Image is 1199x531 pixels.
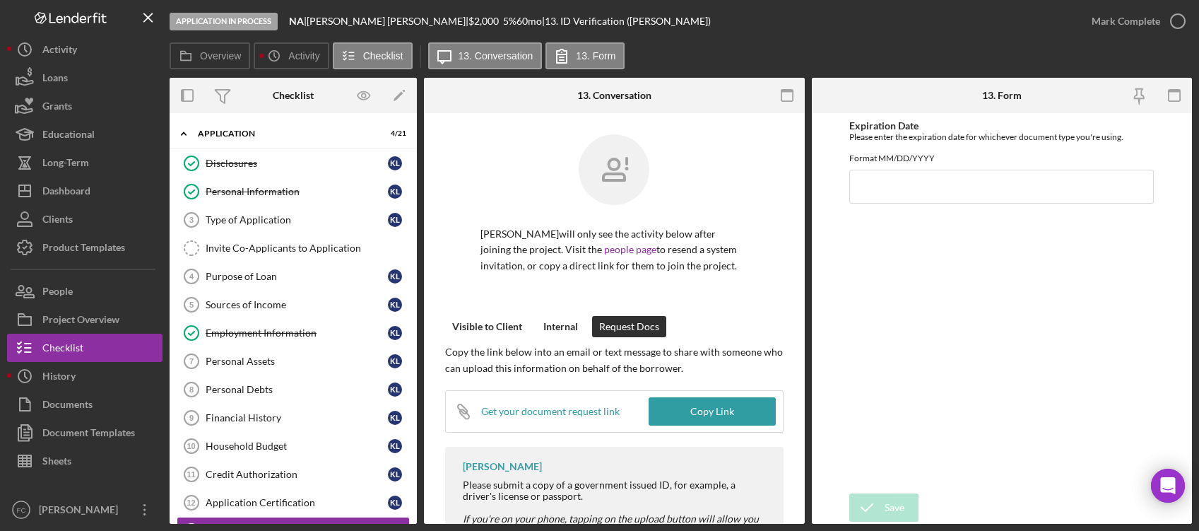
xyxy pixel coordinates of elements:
[177,460,410,489] a: 11Credit AuthorizationKL
[35,496,127,527] div: [PERSON_NAME]
[189,385,194,394] tspan: 8
[42,305,119,337] div: Project Overview
[206,243,409,254] div: Invite Co-Applicants to Application
[254,42,329,69] button: Activity
[198,129,371,138] div: Application
[42,148,89,180] div: Long-Term
[982,90,1022,101] div: 13. Form
[388,439,402,453] div: K L
[7,64,163,92] button: Loans
[206,271,388,282] div: Purpose of Loan
[7,177,163,205] button: Dashboard
[206,299,388,310] div: Sources of Income
[649,397,776,426] button: Copy Link
[177,234,410,262] a: Invite Co-Applicants to Application
[206,412,388,424] div: Financial History
[388,156,402,170] div: K L
[388,467,402,482] div: K L
[7,205,163,233] button: Clients
[177,319,410,347] a: Employment InformationKL
[690,397,734,426] div: Copy Link
[7,277,163,305] button: People
[388,298,402,312] div: K L
[388,496,402,510] div: K L
[187,442,195,450] tspan: 10
[177,206,410,234] a: 3Type of ApplicationKL
[849,494,919,522] button: Save
[189,300,194,309] tspan: 5
[273,90,314,101] div: Checklist
[543,316,578,337] div: Internal
[1092,7,1160,35] div: Mark Complete
[206,469,388,480] div: Credit Authorization
[42,64,68,95] div: Loans
[200,50,241,62] label: Overview
[177,489,410,517] a: 12Application CertificationKL
[388,326,402,340] div: K L
[7,305,163,334] a: Project Overview
[388,185,402,199] div: K L
[468,15,499,27] span: $2,000
[480,226,748,274] p: [PERSON_NAME] will only see the activity below after joining the project. Visit the to resend a s...
[42,35,77,67] div: Activity
[189,272,194,281] tspan: 4
[592,316,666,337] button: Request Docs
[42,334,83,366] div: Checklist
[428,42,543,69] button: 13. Conversation
[7,390,163,419] a: Documents
[7,233,163,262] button: Product Templates
[381,129,406,138] div: 4 / 21
[536,316,585,337] button: Internal
[42,419,135,450] div: Document Templates
[206,497,388,508] div: Application Certification
[599,316,659,337] div: Request Docs
[459,50,533,62] label: 13. Conversation
[42,390,93,422] div: Documents
[388,411,402,425] div: K L
[177,291,410,319] a: 5Sources of IncomeKL
[576,50,615,62] label: 13. Form
[363,50,403,62] label: Checklist
[288,50,319,62] label: Activity
[17,506,26,514] text: FC
[177,432,410,460] a: 10Household BudgetKL
[206,440,388,452] div: Household Budget
[388,383,402,397] div: K L
[7,334,163,362] a: Checklist
[206,384,388,395] div: Personal Debts
[1151,469,1185,503] div: Open Intercom Messenger
[604,243,656,255] a: people page
[206,158,388,169] div: Disclosures
[289,16,307,27] div: |
[7,419,163,447] a: Document Templates
[388,213,402,227] div: K L
[516,16,542,27] div: 60 mo
[206,356,388,367] div: Personal Assets
[885,494,904,522] div: Save
[42,177,90,209] div: Dashboard
[7,92,163,120] button: Grants
[577,90,651,101] div: 13. Conversation
[206,186,388,197] div: Personal Information
[42,447,71,479] div: Sheets
[189,357,194,366] tspan: 7
[7,362,163,390] button: History
[307,16,468,27] div: [PERSON_NAME] [PERSON_NAME] |
[452,316,522,337] div: Visible to Client
[177,404,410,432] a: 9Financial HistoryKL
[177,149,410,177] a: DisclosuresKL
[7,496,163,524] button: FC[PERSON_NAME]
[7,447,163,475] button: Sheets
[189,216,194,224] tspan: 3
[445,344,784,376] p: Copy the link below into an email or text message to share with someone who can upload this infor...
[7,35,163,64] button: Activity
